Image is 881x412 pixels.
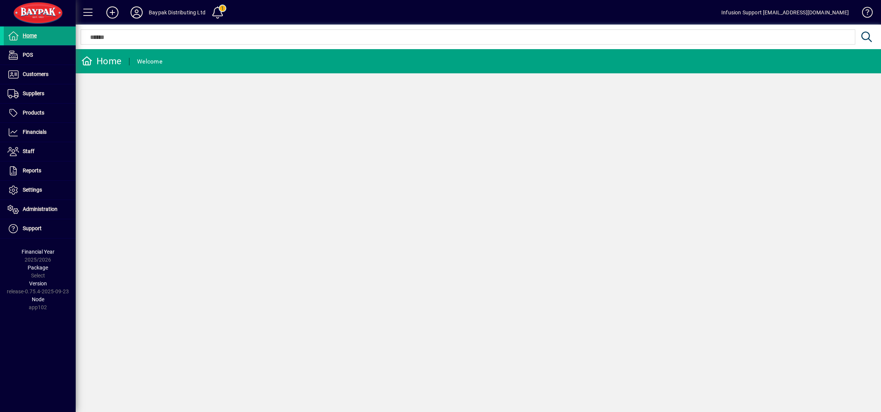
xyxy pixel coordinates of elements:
a: Support [4,219,76,238]
a: Reports [4,161,76,180]
a: Products [4,104,76,122]
span: Suppliers [23,90,44,96]
span: Products [23,110,44,116]
a: Suppliers [4,84,76,103]
button: Profile [125,6,149,19]
a: Settings [4,181,76,200]
div: Home [81,55,121,67]
span: Reports [23,167,41,173]
a: POS [4,46,76,65]
div: Infusion Support [EMAIL_ADDRESS][DOMAIN_NAME] [721,6,849,19]
a: Customers [4,65,76,84]
span: Settings [23,187,42,193]
button: Add [100,6,125,19]
span: Administration [23,206,58,212]
span: Node [32,296,44,302]
span: Support [23,225,42,231]
a: Administration [4,200,76,219]
span: Financial Year [22,249,54,255]
span: Home [23,33,37,39]
span: Package [28,265,48,271]
a: Financials [4,123,76,142]
a: Knowledge Base [856,2,872,26]
span: Version [29,280,47,287]
span: Financials [23,129,47,135]
div: Baypak Distributing Ltd [149,6,205,19]
div: Welcome [137,56,162,68]
a: Staff [4,142,76,161]
span: Customers [23,71,48,77]
span: POS [23,52,33,58]
span: Staff [23,148,34,154]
